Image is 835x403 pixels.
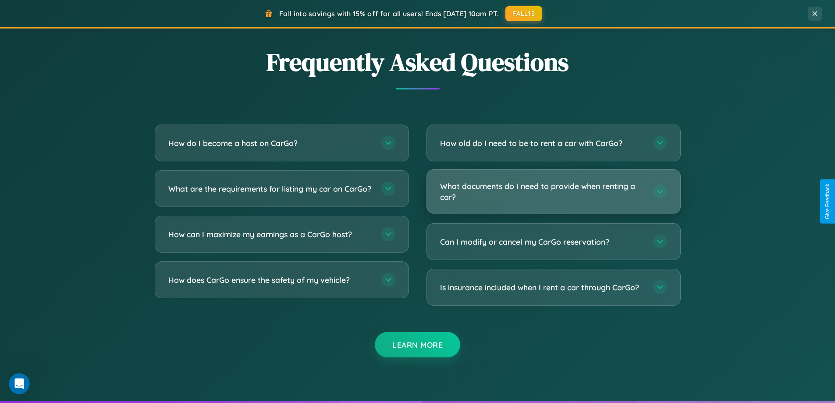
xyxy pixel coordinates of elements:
span: Fall into savings with 15% off for all users! Ends [DATE] 10am PT. [279,9,499,18]
h3: Can I modify or cancel my CarGo reservation? [440,236,644,247]
iframe: Intercom live chat [9,373,30,394]
h3: How old do I need to be to rent a car with CarGo? [440,138,644,149]
h3: Is insurance included when I rent a car through CarGo? [440,282,644,293]
h3: What are the requirements for listing my car on CarGo? [168,183,373,194]
div: Give Feedback [824,184,831,219]
h3: How can I maximize my earnings as a CarGo host? [168,229,373,240]
h2: Frequently Asked Questions [155,45,681,79]
button: FALL15 [505,6,542,21]
button: Learn More [375,332,460,357]
h3: What documents do I need to provide when renting a car? [440,181,644,202]
h3: How do I become a host on CarGo? [168,138,373,149]
h3: How does CarGo ensure the safety of my vehicle? [168,275,373,285]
